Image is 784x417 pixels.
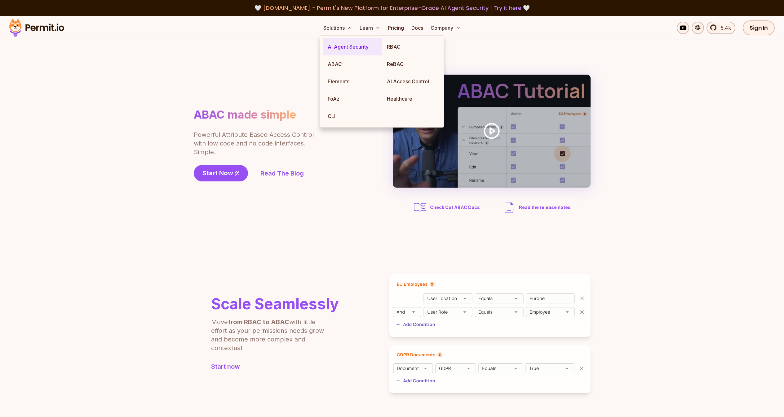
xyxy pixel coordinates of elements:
a: Healthcare [382,90,441,107]
span: [DOMAIN_NAME] - Permit's New Platform for Enterprise-Grade AI Agent Security | [263,4,521,12]
a: Docs [409,22,426,34]
a: Start now [211,362,339,371]
a: FoAz [323,90,382,107]
span: 5.4k [717,24,731,32]
span: Read the release notes [519,204,571,211]
a: RBAC [382,38,441,55]
button: Learn [357,22,383,34]
a: Try it here [494,4,521,12]
img: Permit logo [6,17,67,38]
button: Solutions [321,22,355,34]
img: description [502,200,516,215]
a: Read The Blog [260,169,304,178]
div: 🤍 🤍 [15,4,769,12]
a: Start Now [194,165,248,181]
button: Company [428,22,463,34]
a: 5.4k [706,22,735,34]
a: CLI [323,107,382,125]
img: abac docs [413,200,427,215]
p: Move with little effort as your permissions needs grow and become more complex and contextual [211,318,332,352]
a: ABAC [323,55,382,73]
h1: ABAC made simple [194,108,296,122]
a: Read the release notes [502,200,571,215]
h2: Scale Seamlessly [211,297,339,311]
a: AI Access Control [382,73,441,90]
a: Sign In [743,20,775,35]
a: Pricing [385,22,406,34]
b: from RBAC to ABAC [228,318,289,326]
a: Elements [323,73,382,90]
span: Check Out ABAC Docs [430,204,480,211]
span: Start Now [202,169,233,177]
a: Check Out ABAC Docs [413,200,482,215]
p: Powerful Attribute Based Access Control with low code and no code interfaces. Simple. [194,130,315,156]
a: AI Agent Security [323,38,382,55]
a: ReBAC [382,55,441,73]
